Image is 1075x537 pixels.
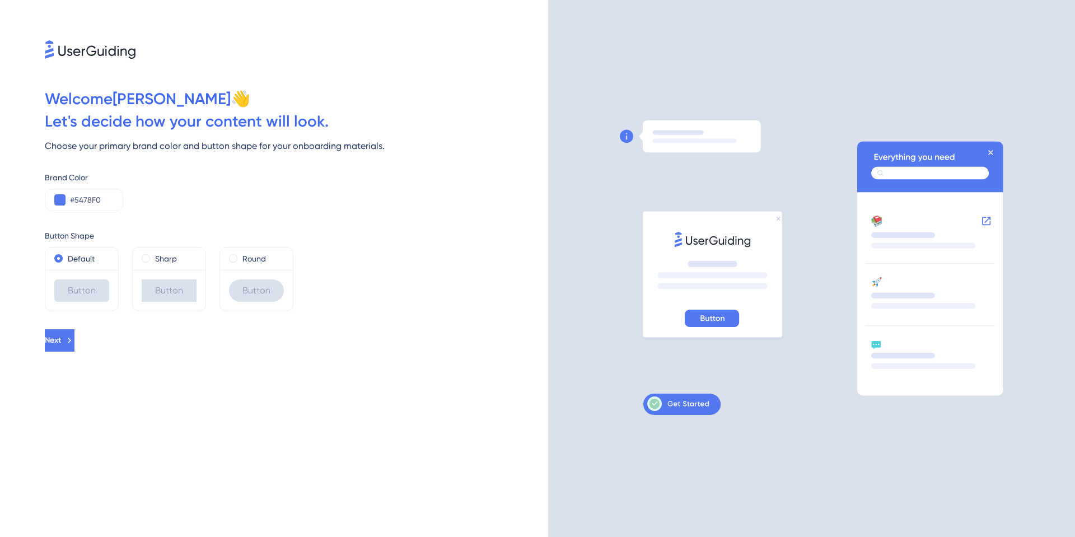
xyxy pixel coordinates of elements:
label: Default [68,252,95,265]
label: Round [242,252,266,265]
div: Choose your primary brand color and button shape for your onboarding materials. [45,139,548,153]
button: Next [45,329,74,352]
div: Button [142,279,197,302]
div: Let ' s decide how your content will look. [45,110,548,133]
span: Next [45,334,61,347]
label: Sharp [155,252,177,265]
div: Welcome [PERSON_NAME] 👋 [45,88,548,110]
div: Brand Color [45,171,548,184]
div: Button Shape [45,229,548,242]
div: Button [54,279,109,302]
div: Button [229,279,284,302]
